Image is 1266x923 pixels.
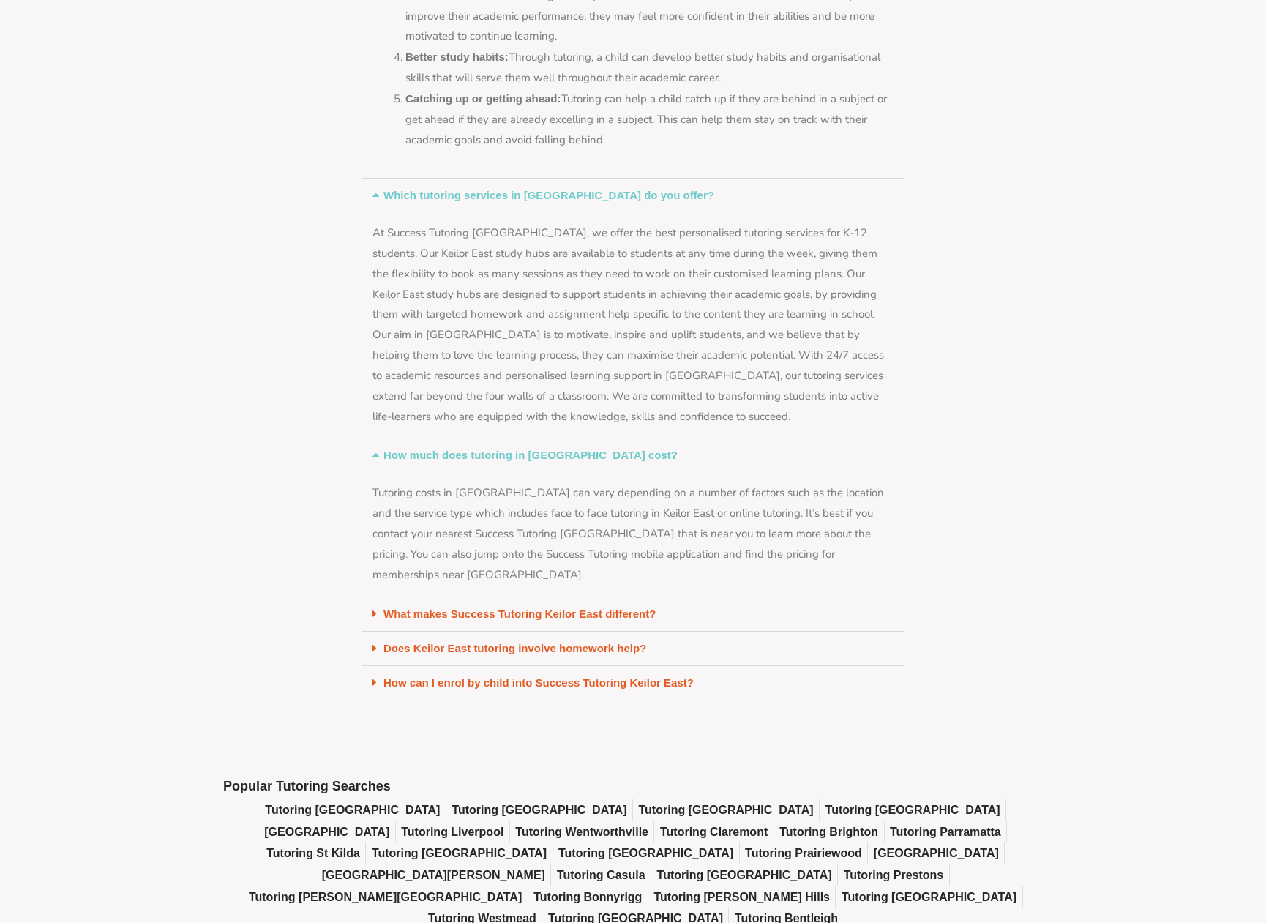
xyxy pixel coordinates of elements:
[452,799,626,821] a: Tutoring [GEOGRAPHIC_DATA]
[558,842,733,864] a: Tutoring [GEOGRAPHIC_DATA]
[383,676,694,689] a: How can I enrol by child into Success Tutoring Keilor East?
[1022,758,1266,923] iframe: Chat Widget
[266,842,360,864] a: Tutoring St Kilda
[657,864,832,886] a: Tutoring [GEOGRAPHIC_DATA]
[639,799,814,821] a: Tutoring [GEOGRAPHIC_DATA]
[533,886,642,908] a: Tutoring Bonnyrigg
[405,92,561,105] b: Catching up or getting ahead:
[383,608,656,620] a: What makes Success Tutoring Keilor East different?
[265,799,440,821] a: Tutoring [GEOGRAPHIC_DATA]
[362,212,904,438] div: Which tutoring services in [GEOGRAPHIC_DATA] do you offer?
[383,189,714,201] a: Which tutoring services in [GEOGRAPHIC_DATA] do you offer?
[515,821,648,843] a: Tutoring Wentworthville
[362,666,904,700] div: How can I enrol by child into Success Tutoring Keilor East?
[405,47,894,89] li: Through tutoring, a child can develop better study habits and organisational skills that will ser...
[874,842,999,864] a: [GEOGRAPHIC_DATA]
[264,821,389,843] a: [GEOGRAPHIC_DATA]
[362,597,904,632] div: What makes Success Tutoring Keilor East different?
[362,179,904,212] div: Which tutoring services in [GEOGRAPHIC_DATA] do you offer?
[779,821,878,843] a: Tutoring Brighton
[383,642,646,654] a: Does Keilor East tutoring involve homework help?
[223,778,1043,795] h2: Popular Tutoring Searches
[890,821,1001,843] a: Tutoring Parramatta
[405,89,894,151] li: Tutoring can help a child catch up if they are behind in a subject or get ahead if they are alrea...
[372,842,547,864] a: Tutoring [GEOGRAPHIC_DATA]
[362,472,904,597] div: How much does tutoring in [GEOGRAPHIC_DATA] cost?
[322,864,545,886] a: [GEOGRAPHIC_DATA][PERSON_NAME]
[401,821,503,843] a: Tutoring Liverpool
[842,886,1016,908] a: Tutoring [GEOGRAPHIC_DATA]
[745,842,862,864] a: Tutoring Prairiewood
[362,632,904,666] div: Does Keilor East tutoring involve homework help?
[249,886,522,908] a: Tutoring [PERSON_NAME][GEOGRAPHIC_DATA]
[653,886,830,908] a: Tutoring [PERSON_NAME] Hills
[844,864,944,886] a: Tutoring Prestons
[660,821,768,843] a: Tutoring Claremont
[557,864,645,886] a: Tutoring Casula
[383,449,678,461] a: How much does tutoring in [GEOGRAPHIC_DATA] cost?
[825,799,1000,821] a: Tutoring [GEOGRAPHIC_DATA]
[362,438,904,472] div: How much does tutoring in [GEOGRAPHIC_DATA] cost?
[405,51,509,63] b: Better study habits:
